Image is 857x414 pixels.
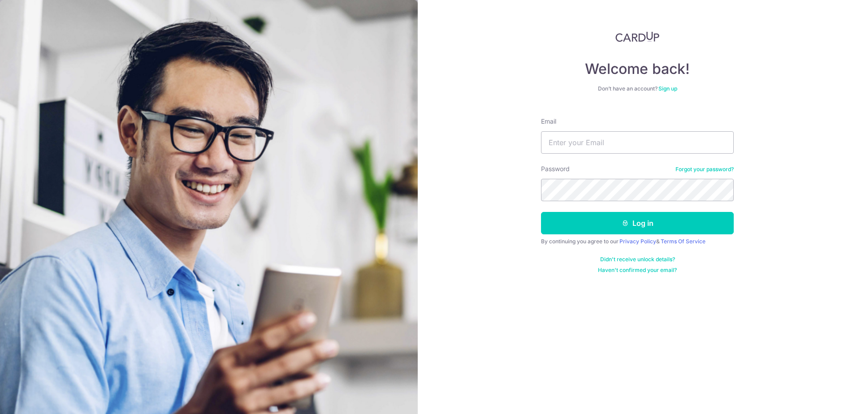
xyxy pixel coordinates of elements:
div: Don’t have an account? [541,85,734,92]
a: Didn't receive unlock details? [600,256,675,263]
img: CardUp Logo [615,31,659,42]
a: Privacy Policy [619,238,656,245]
a: Terms Of Service [661,238,706,245]
div: By continuing you agree to our & [541,238,734,245]
label: Email [541,117,556,126]
a: Sign up [658,85,677,92]
input: Enter your Email [541,131,734,154]
a: Forgot your password? [675,166,734,173]
label: Password [541,164,570,173]
h4: Welcome back! [541,60,734,78]
a: Haven't confirmed your email? [598,267,677,274]
button: Log in [541,212,734,234]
